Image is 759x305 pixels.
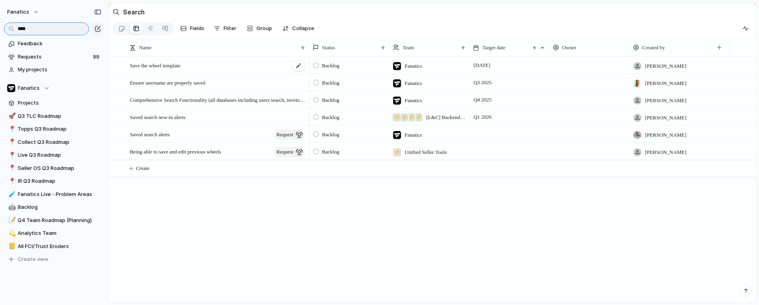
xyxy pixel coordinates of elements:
span: Requests [18,53,91,61]
span: Name [139,44,151,52]
span: IR Q3 Roadmap [18,177,101,185]
div: ⚡ [400,113,408,121]
div: 🚀 [8,111,14,121]
span: [PERSON_NAME] [645,114,686,122]
div: 📒All FCI/Trust Eroders [4,240,104,252]
button: 💫 [7,229,15,237]
span: Fanatics Live - Problem Areas [18,190,101,198]
div: 📍 [8,151,14,160]
button: request [274,129,305,140]
button: 🧪 [7,190,15,198]
button: 📒 [7,242,15,250]
span: [PERSON_NAME] [645,131,686,139]
button: Fanatics [4,82,104,94]
span: Target date [482,44,506,52]
span: My projects [18,66,101,74]
span: [PERSON_NAME] [645,79,686,87]
span: Topps Q3 Roadmap [18,125,101,133]
span: Backlog [322,96,339,104]
span: Fields [190,24,204,32]
span: Fanatics [18,84,40,92]
span: Status [322,44,335,52]
a: My projects [4,64,104,76]
button: 📍 [7,164,15,172]
div: 📍 [8,137,14,147]
div: 🧪 [8,190,14,199]
div: 🤖 [8,203,14,212]
span: Backlog [322,131,339,139]
span: Saved search new-in alerts [130,112,186,121]
button: 📍 [7,125,15,133]
span: Q3 2025 [472,78,494,87]
span: Ensure username are properly saved [130,78,205,87]
button: request [274,147,305,157]
div: 📒 [8,242,14,251]
span: Collect Q3 Roadmap [18,138,101,146]
span: Fanatics [405,131,422,139]
div: 📝 [8,216,14,225]
span: Create [136,164,149,172]
span: Backlog [322,79,339,87]
span: Projects [18,99,101,107]
span: Collapse [292,24,314,32]
span: [PERSON_NAME] [645,97,686,105]
div: 📍 [8,177,14,186]
div: 💫 [8,229,14,238]
a: 🚀Q3 TLC Roadmap [4,110,104,122]
span: Save the wheel template [130,61,181,70]
span: Feedback [18,40,101,48]
button: 📍 [7,138,15,146]
span: Seller OS Q3 Roadmap [18,164,101,172]
span: Group [256,24,272,32]
a: Projects [4,97,104,109]
span: request [277,146,293,158]
span: Saved search alerts [130,129,170,139]
span: All FCI/Trust Eroders [18,242,101,250]
span: [L&C] Backend , [L&C] iOS , [L&C] Android , Design Team [426,113,466,121]
span: request [277,129,293,140]
div: ⚡ [393,148,401,156]
span: Backlog [322,113,339,121]
a: 🤖Backlog [4,201,104,213]
a: 📝Q4 Team Roadmap (Planning) [4,214,104,226]
span: [PERSON_NAME] [645,148,686,156]
button: Fields [177,22,208,35]
span: Create view [18,255,49,263]
span: Q4 2025 [472,95,494,105]
span: Created by [642,44,665,52]
h2: Search [123,7,145,17]
button: Collapse [279,22,317,35]
a: Feedback [4,38,104,50]
div: ⚡ [414,113,422,121]
span: Filter [224,24,236,32]
a: 📍Topps Q3 Roadmap [4,123,104,135]
span: [DATE] [472,61,493,70]
button: 📝 [7,216,15,224]
span: Being able to save and edit previous wheels [130,147,221,156]
span: Backlog [322,148,339,156]
span: Q3 TLC Roadmap [18,112,101,120]
span: Analytics Team [18,229,101,237]
div: 📍Collect Q3 Roadmap [4,136,104,148]
span: [PERSON_NAME] [645,62,686,70]
div: ⚡ [407,113,415,121]
a: 📍Live Q3 Roadmap [4,149,104,161]
span: Comprehensive Search Functionality (all databases including users search, invetory etc); saved se... [130,95,306,104]
div: 💫Analytics Team [4,227,104,239]
a: Requests99 [4,51,104,63]
a: 🧪Fanatics Live - Problem Areas [4,188,104,200]
span: Fanatics [405,79,422,87]
button: Filter [211,22,240,35]
button: 🚀 [7,112,15,120]
span: Backlog [322,62,339,70]
a: 📍Seller OS Q3 Roadmap [4,162,104,174]
a: 📍IR Q3 Roadmap [4,175,104,187]
span: fanatics [7,8,29,16]
span: Fanatics [405,97,422,105]
button: 📍 [7,151,15,159]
